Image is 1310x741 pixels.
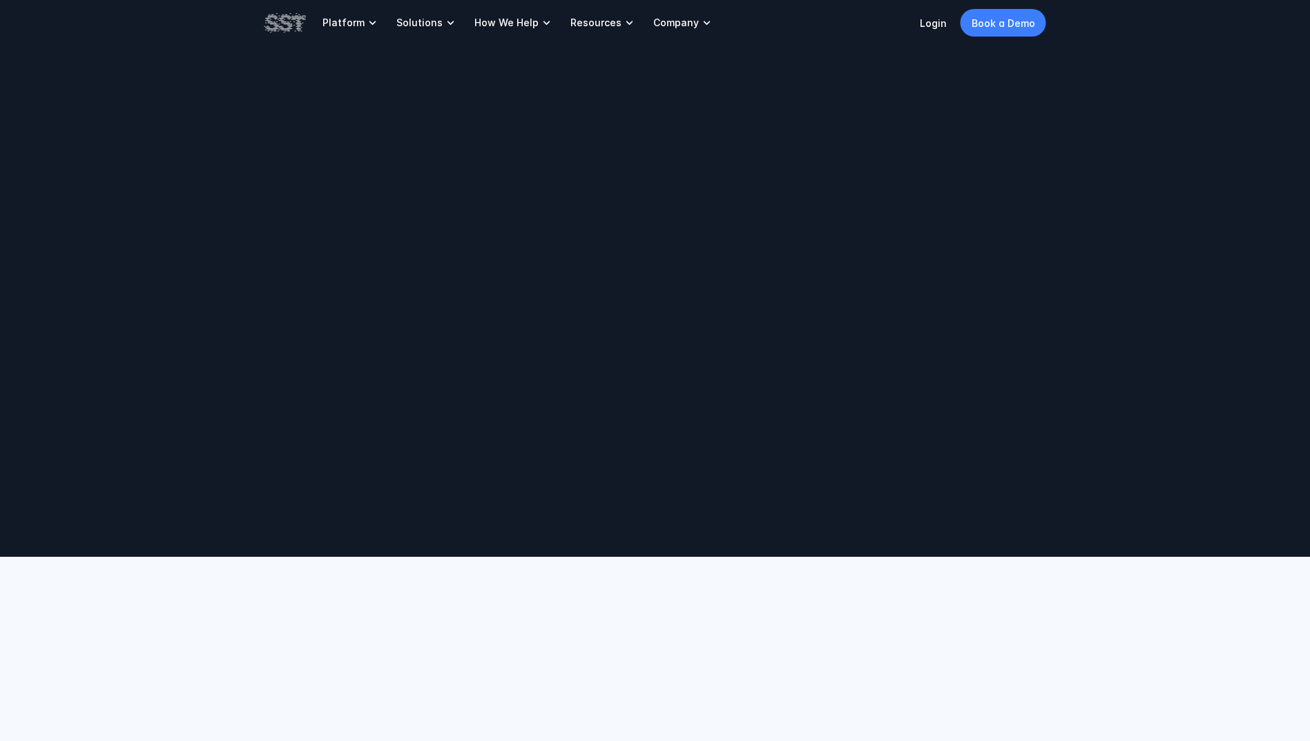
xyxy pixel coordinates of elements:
p: Company [653,17,699,29]
img: SST logo [264,11,306,34]
p: Solutions [396,17,443,29]
a: Book a Demo [961,9,1046,37]
p: Resources [570,17,622,29]
p: Platform [322,17,365,29]
a: Login [920,17,947,29]
p: Book a Demo [972,16,1035,30]
p: How We Help [474,17,539,29]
